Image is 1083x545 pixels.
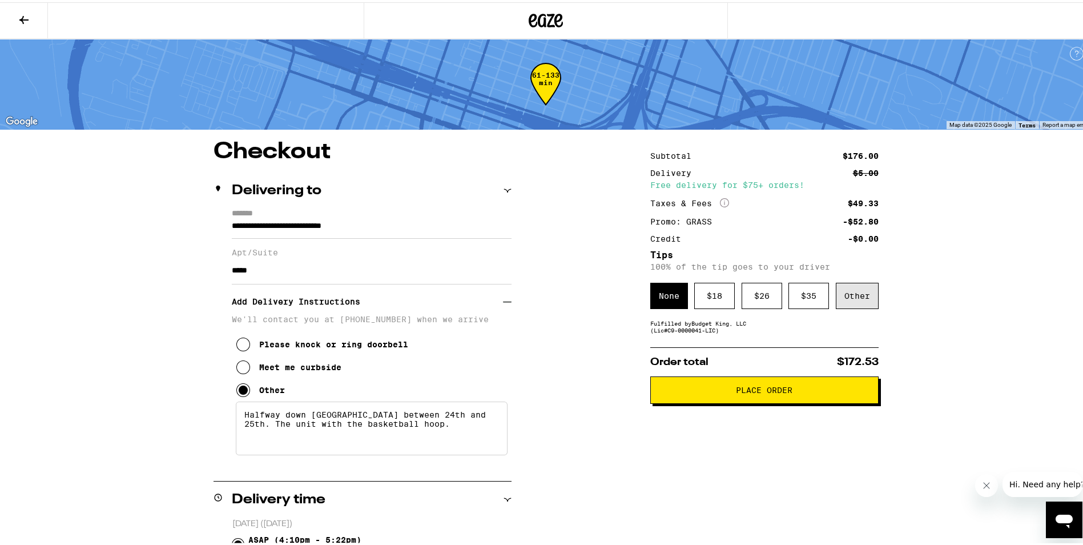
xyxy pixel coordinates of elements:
img: Google [3,112,41,127]
p: 100% of the tip goes to your driver [650,260,879,269]
div: Other [259,383,285,392]
div: $176.00 [843,150,879,158]
div: Credit [650,233,689,241]
div: 61-133 min [530,69,561,112]
div: None [650,280,688,307]
button: Other [236,376,285,399]
iframe: Message from company [1003,470,1082,495]
h5: Tips [650,249,879,258]
div: Delivery [650,167,699,175]
div: Free delivery for $75+ orders! [650,179,879,187]
button: Place Order [650,374,879,402]
div: $ 35 [788,280,829,307]
div: Please knock or ring doorbell [259,338,408,347]
span: Hi. Need any help? [7,8,82,17]
div: -$0.00 [848,233,879,241]
div: Promo: GRASS [650,215,720,223]
h3: Add Delivery Instructions [232,286,503,312]
h2: Delivering to [232,182,321,195]
h2: Delivery time [232,491,325,504]
span: Place Order [736,384,792,392]
iframe: Close message [975,472,998,495]
span: Order total [650,355,708,365]
div: $ 18 [694,280,735,307]
button: Please knock or ring doorbell [236,331,408,354]
a: Open this area in Google Maps (opens a new window) [3,112,41,127]
div: $ 26 [742,280,782,307]
div: Meet me curbside [259,360,341,370]
span: $172.53 [837,355,879,365]
a: Terms [1018,119,1036,126]
div: Taxes & Fees [650,196,729,206]
button: Meet me curbside [236,354,341,376]
div: Other [836,280,879,307]
iframe: Button to launch messaging window [1046,499,1082,536]
div: Fulfilled by Budget King, LLC (Lic# C9-0000041-LIC ) [650,318,879,331]
h1: Checkout [214,138,512,161]
div: $5.00 [853,167,879,175]
div: -$52.80 [843,215,879,223]
label: Apt/Suite [232,246,512,255]
p: We'll contact you at [PHONE_NUMBER] when we arrive [232,312,512,322]
div: Subtotal [650,150,699,158]
span: Map data ©2025 Google [949,119,1012,126]
div: $49.33 [848,197,879,205]
p: [DATE] ([DATE]) [232,516,512,527]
